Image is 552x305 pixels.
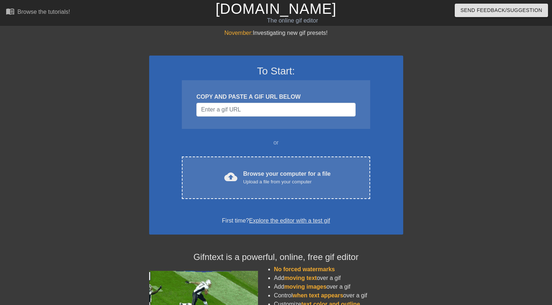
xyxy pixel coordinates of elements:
[149,29,403,37] div: Investigating new gif presets!
[461,6,542,15] span: Send Feedback/Suggestion
[284,284,326,290] span: moving images
[216,1,336,17] a: [DOMAIN_NAME]
[224,170,237,183] span: cloud_upload
[159,65,394,77] h3: To Start:
[149,252,403,263] h4: Gifntext is a powerful, online, free gif editor
[293,292,343,298] span: when text appears
[196,103,355,117] input: Username
[168,138,384,147] div: or
[6,7,15,16] span: menu_book
[274,291,403,300] li: Control over a gif
[188,16,397,25] div: The online gif editor
[196,93,355,101] div: COPY AND PASTE A GIF URL BELOW
[17,9,70,15] div: Browse the tutorials!
[284,275,317,281] span: moving text
[274,274,403,282] li: Add over a gif
[243,170,331,186] div: Browse your computer for a file
[249,217,330,224] a: Explore the editor with a test gif
[274,266,335,272] span: No forced watermarks
[243,178,331,186] div: Upload a file from your computer
[274,282,403,291] li: Add over a gif
[159,216,394,225] div: First time?
[455,4,548,17] button: Send Feedback/Suggestion
[224,30,253,36] span: November:
[6,7,70,18] a: Browse the tutorials!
